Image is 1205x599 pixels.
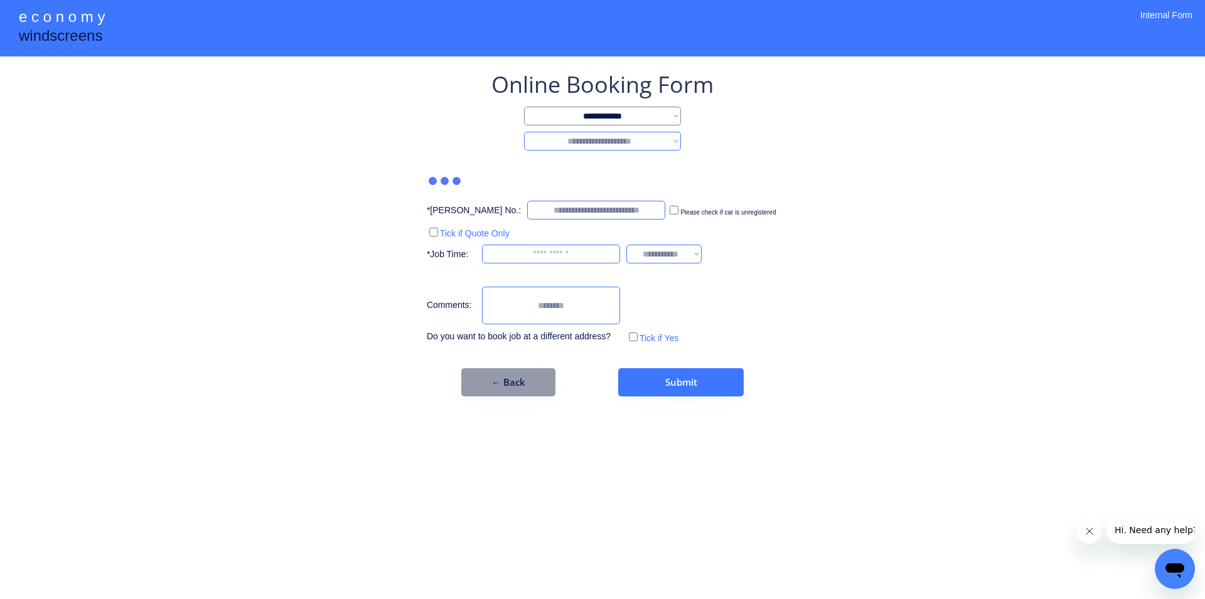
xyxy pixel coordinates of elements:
iframe: Close message [1077,519,1102,544]
button: ← Back [461,368,555,396]
div: Internal Form [1140,9,1192,38]
label: Tick if Yes [640,333,679,343]
span: Hi. Need any help? [8,9,90,19]
button: Submit [618,368,744,396]
label: Please check if car is unregistered [680,209,776,216]
div: e c o n o m y [19,6,105,30]
div: *[PERSON_NAME] No.: [427,204,521,217]
div: *Job Time: [427,248,476,261]
iframe: Message from company [1107,516,1195,544]
div: Do you want to book job at a different address? [427,331,620,343]
label: Tick if Quote Only [440,228,510,238]
div: windscreens [19,25,102,50]
iframe: Button to launch messaging window [1155,549,1195,589]
div: Comments: [427,299,476,312]
div: Online Booking Form [491,69,714,100]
